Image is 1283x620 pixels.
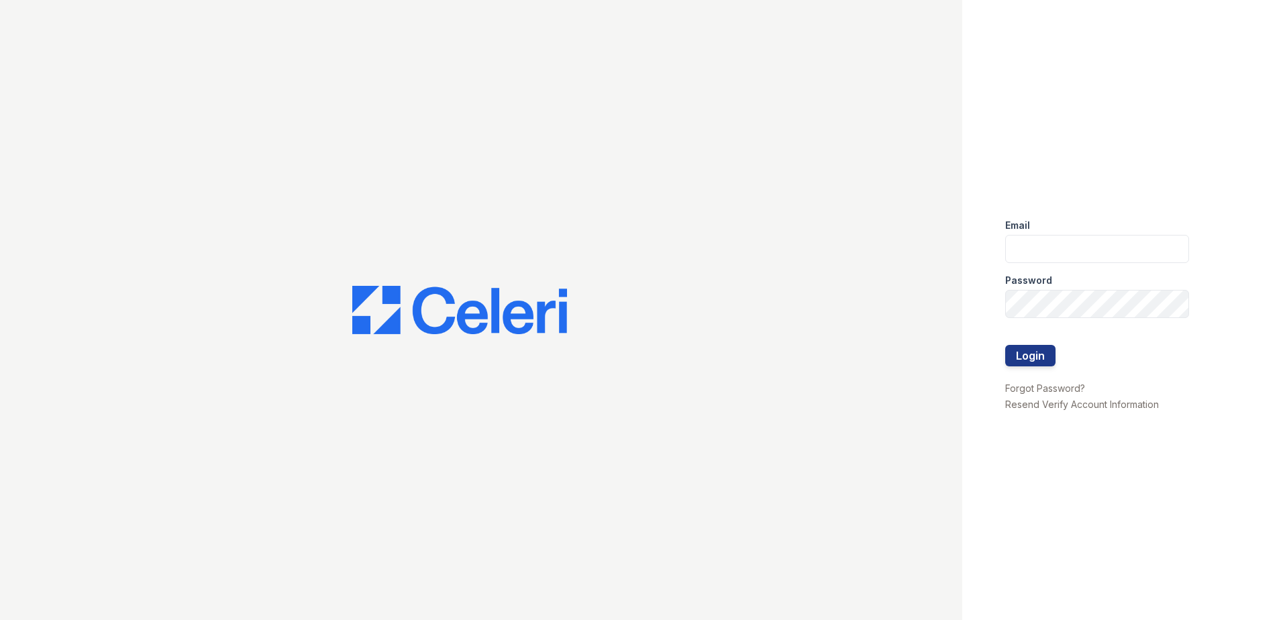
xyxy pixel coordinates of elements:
[1005,382,1085,394] a: Forgot Password?
[1005,219,1030,232] label: Email
[1005,345,1056,366] button: Login
[1005,274,1052,287] label: Password
[1005,399,1159,410] a: Resend Verify Account Information
[352,286,567,334] img: CE_Logo_Blue-a8612792a0a2168367f1c8372b55b34899dd931a85d93a1a3d3e32e68fde9ad4.png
